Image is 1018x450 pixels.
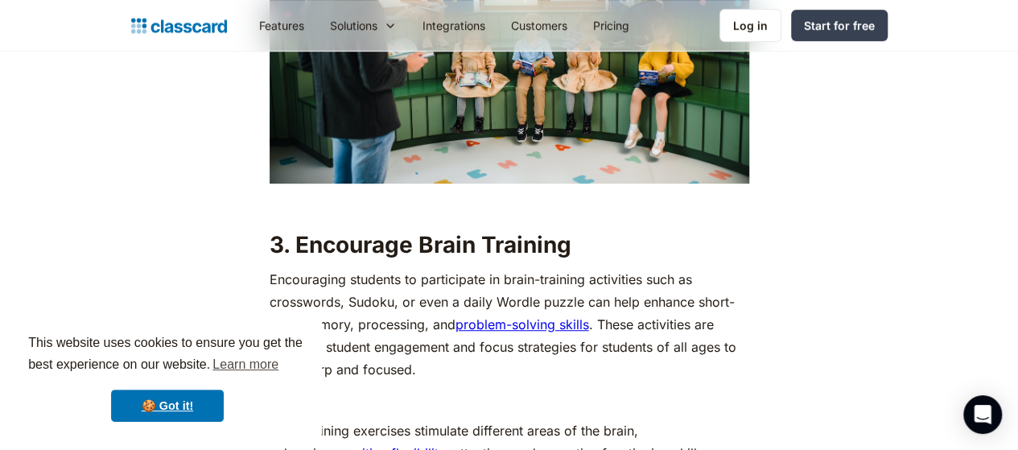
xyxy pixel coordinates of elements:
[791,10,888,41] a: Start for free
[270,192,749,214] p: ‍
[270,389,749,411] p: ‍
[733,17,768,34] div: Log in
[270,230,749,259] h2: ‍
[330,17,377,34] div: Solutions
[410,7,498,43] a: Integrations
[13,318,322,437] div: cookieconsent
[580,7,642,43] a: Pricing
[131,14,227,37] a: Logo
[246,7,317,43] a: Features
[455,316,589,332] a: problem-solving skills
[270,231,571,258] strong: 3. Encourage Brain Training
[498,7,580,43] a: Customers
[111,390,224,422] a: dismiss cookie message
[804,17,875,34] div: Start for free
[28,333,307,377] span: This website uses cookies to ensure you get the best experience on our website.
[317,7,410,43] div: Solutions
[963,395,1002,434] div: Open Intercom Messenger
[210,353,281,377] a: learn more about cookies
[719,9,781,42] a: Log in
[270,268,749,381] p: Encouraging students to participate in brain-training activities such as crosswords, Sudoku, or e...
